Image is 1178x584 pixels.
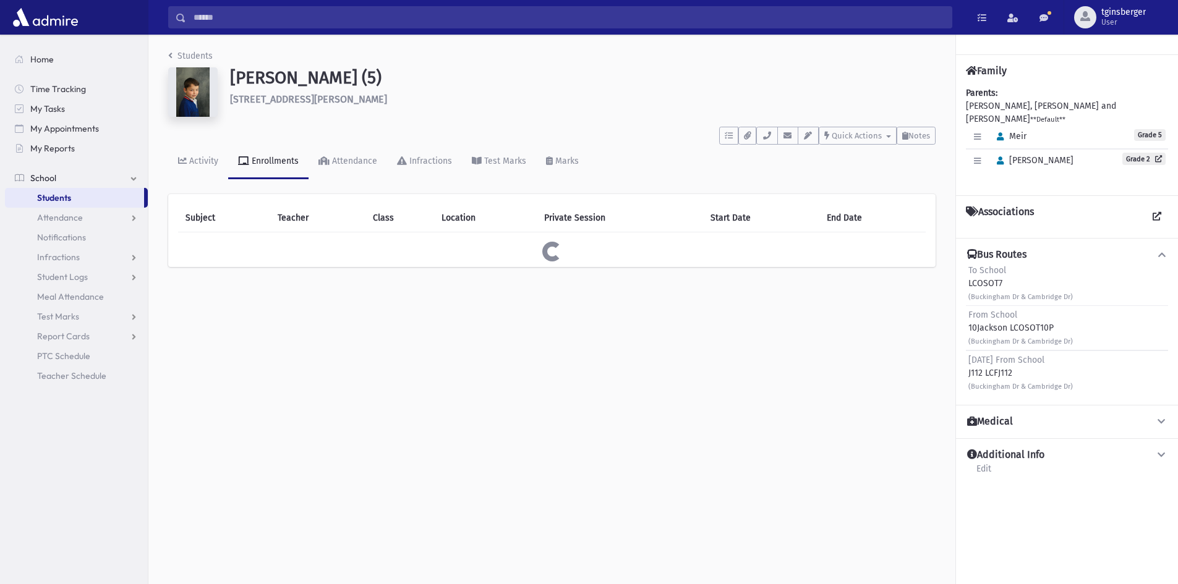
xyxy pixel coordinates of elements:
[5,138,148,158] a: My Reports
[968,383,1073,391] small: (Buckingham Dr & Cambridge Dr)
[536,145,589,179] a: Marks
[228,145,309,179] a: Enrollments
[5,79,148,99] a: Time Tracking
[537,204,703,232] th: Private Session
[1122,153,1166,165] a: Grade 2
[330,156,377,166] div: Attendance
[967,415,1013,428] h4: Medical
[30,83,86,95] span: Time Tracking
[968,308,1073,347] div: 10Jackson LCOSOT10P
[5,119,148,138] a: My Appointments
[908,131,930,140] span: Notes
[1101,17,1146,27] span: User
[966,88,997,98] b: Parents:
[703,204,819,232] th: Start Date
[5,188,144,208] a: Students
[37,331,90,342] span: Report Cards
[966,449,1168,462] button: Additional Info
[976,462,992,484] a: Edit
[967,248,1026,261] h4: Bus Routes
[249,156,299,166] div: Enrollments
[5,227,148,247] a: Notifications
[37,271,88,282] span: Student Logs
[968,353,1073,392] div: J112 LCFJ112
[819,127,897,145] button: Quick Actions
[37,232,86,243] span: Notifications
[30,143,75,154] span: My Reports
[968,310,1017,320] span: From School
[5,208,148,227] a: Attendance
[5,366,148,386] a: Teacher Schedule
[966,206,1034,228] h4: Associations
[434,204,537,232] th: Location
[365,204,434,232] th: Class
[230,93,936,105] h6: [STREET_ADDRESS][PERSON_NAME]
[37,350,90,362] span: PTC Schedule
[168,145,228,179] a: Activity
[37,252,80,263] span: Infractions
[187,156,218,166] div: Activity
[270,204,365,232] th: Teacher
[178,204,270,232] th: Subject
[407,156,452,166] div: Infractions
[30,123,99,134] span: My Appointments
[230,67,936,88] h1: [PERSON_NAME] (5)
[966,87,1168,185] div: [PERSON_NAME], [PERSON_NAME] and [PERSON_NAME]
[309,145,387,179] a: Attendance
[5,346,148,366] a: PTC Schedule
[968,264,1073,303] div: LCOSOT7
[30,54,54,65] span: Home
[5,99,148,119] a: My Tasks
[5,267,148,287] a: Student Logs
[30,103,65,114] span: My Tasks
[968,337,1073,345] small: (Buckingham Dr & Cambridge Dr)
[387,145,462,179] a: Infractions
[1146,206,1168,228] a: View all Associations
[37,370,106,381] span: Teacher Schedule
[5,326,148,346] a: Report Cards
[5,287,148,307] a: Meal Attendance
[186,6,952,28] input: Search
[1134,129,1166,141] span: Grade 5
[819,204,926,232] th: End Date
[967,449,1044,462] h4: Additional Info
[966,415,1168,428] button: Medical
[5,247,148,267] a: Infractions
[482,156,526,166] div: Test Marks
[462,145,536,179] a: Test Marks
[37,192,71,203] span: Students
[991,155,1073,166] span: [PERSON_NAME]
[5,168,148,188] a: School
[968,265,1006,276] span: To School
[968,293,1073,301] small: (Buckingham Dr & Cambridge Dr)
[5,307,148,326] a: Test Marks
[168,49,213,67] nav: breadcrumb
[5,49,148,69] a: Home
[991,131,1026,142] span: Meir
[10,5,81,30] img: AdmirePro
[168,51,213,61] a: Students
[966,65,1007,77] h4: Family
[37,311,79,322] span: Test Marks
[897,127,936,145] button: Notes
[553,156,579,166] div: Marks
[37,291,104,302] span: Meal Attendance
[832,131,882,140] span: Quick Actions
[968,355,1044,365] span: [DATE] From School
[1101,7,1146,17] span: tginsberger
[30,172,56,184] span: School
[37,212,83,223] span: Attendance
[966,248,1168,261] button: Bus Routes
